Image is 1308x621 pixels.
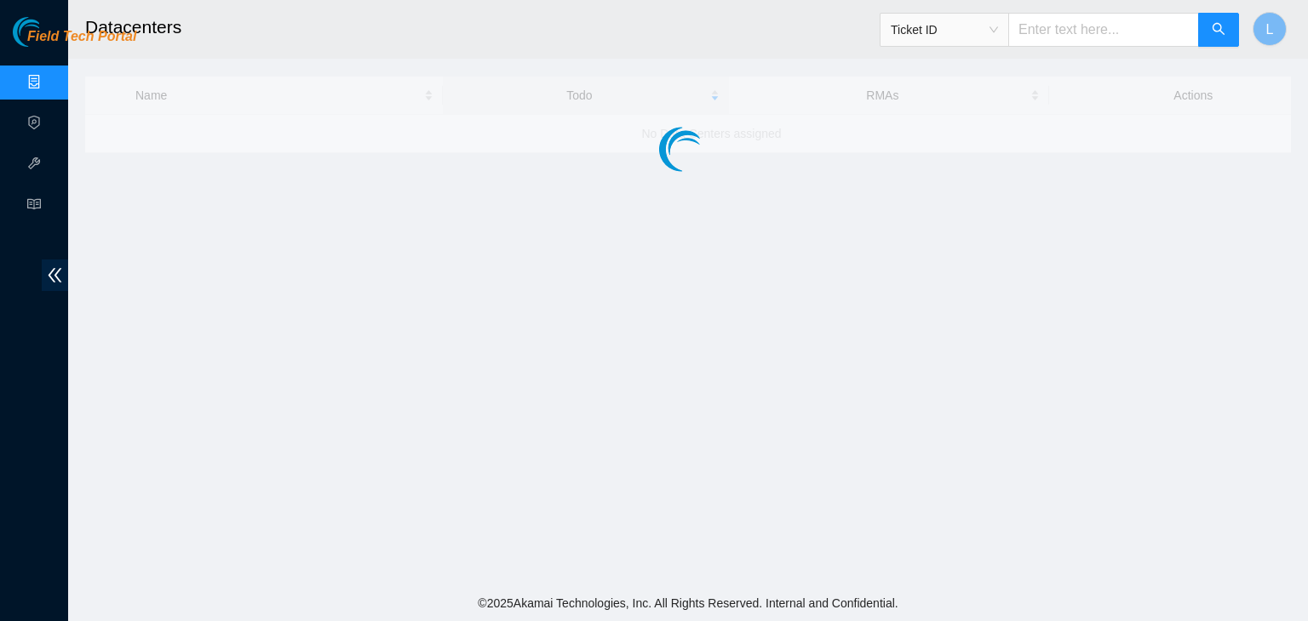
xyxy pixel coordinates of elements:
[68,585,1308,621] footer: © 2025 Akamai Technologies, Inc. All Rights Reserved. Internal and Confidential.
[1198,13,1239,47] button: search
[27,190,41,224] span: read
[13,17,86,47] img: Akamai Technologies
[27,29,136,45] span: Field Tech Portal
[1008,13,1199,47] input: Enter text here...
[1253,12,1287,46] button: L
[13,31,136,53] a: Akamai TechnologiesField Tech Portal
[1212,22,1225,38] span: search
[1266,19,1274,40] span: L
[42,259,68,291] span: double-left
[891,17,998,43] span: Ticket ID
